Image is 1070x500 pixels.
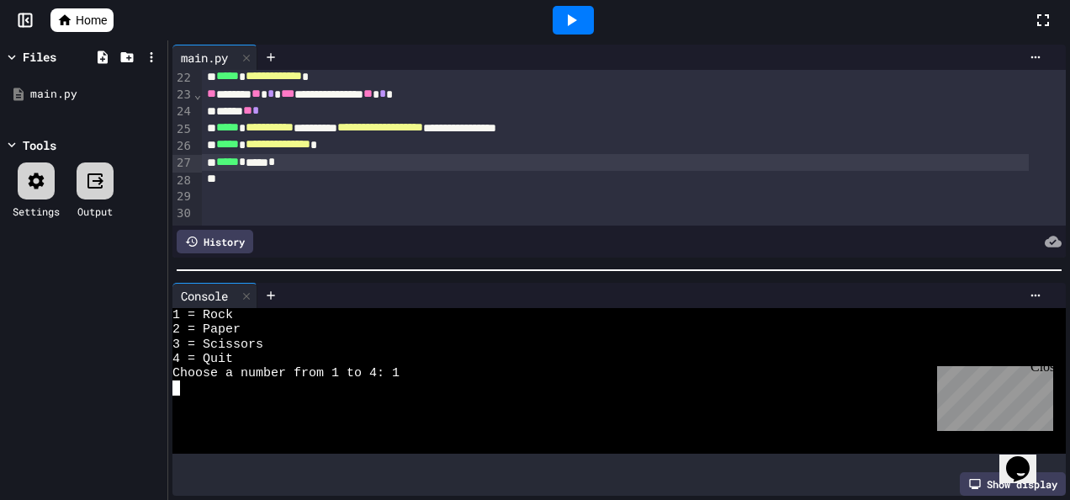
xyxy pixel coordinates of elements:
div: Settings [13,204,60,219]
span: 4 = Quit [172,352,233,366]
div: 30 [172,205,193,222]
span: Fold line [193,88,202,101]
div: 27 [172,155,193,172]
div: 26 [172,138,193,155]
div: 28 [172,173,193,189]
div: Tools [23,136,56,154]
span: 1 = Rock [172,308,233,322]
span: 3 = Scissors [172,338,263,352]
div: Output [77,204,113,219]
div: Console [172,287,236,305]
div: 22 [172,70,193,87]
iframe: chat widget [930,359,1053,431]
div: History [177,230,253,253]
div: main.py [172,45,257,70]
div: 25 [172,121,193,138]
div: Console [172,283,257,308]
div: Files [23,48,56,66]
iframe: chat widget [999,433,1053,483]
div: main.py [172,49,236,66]
div: 23 [172,87,193,104]
span: Choose a number from 1 to 4: 1 [172,366,400,380]
span: Home [76,12,107,29]
a: Home [50,8,114,32]
span: 2 = Paper [172,322,241,337]
div: Show display [960,472,1066,496]
div: main.py [30,86,162,103]
div: 29 [172,189,193,205]
div: Chat with us now!Close [7,7,116,107]
div: 24 [172,104,193,120]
